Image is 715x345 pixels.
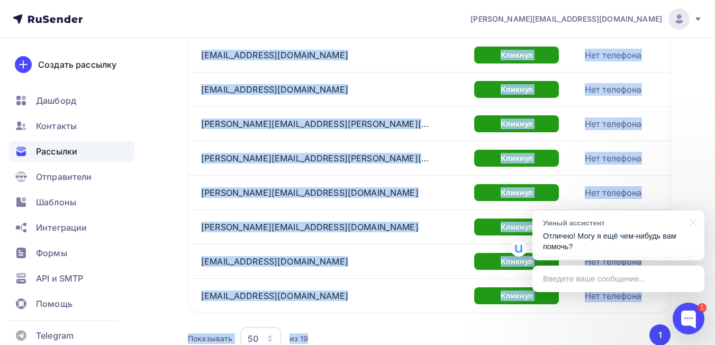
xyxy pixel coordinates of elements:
[474,115,559,132] div: Кликнул
[474,47,559,63] div: Кликнул
[201,153,429,164] a: [PERSON_NAME][EMAIL_ADDRESS][PERSON_NAME][DOMAIN_NAME]
[8,141,134,162] a: Рассылки
[8,192,134,213] a: Шаблоны
[474,81,559,98] div: Кликнул
[474,287,559,304] div: Кликнул
[543,218,683,228] div: Умный ассистент
[201,222,419,232] a: [PERSON_NAME][EMAIL_ADDRESS][DOMAIN_NAME]
[201,187,419,198] a: [PERSON_NAME][EMAIL_ADDRESS][DOMAIN_NAME]
[36,94,76,107] span: Дашборд
[248,332,258,345] div: 50
[36,221,87,234] span: Интеграции
[36,329,74,342] span: Telegram
[36,145,77,158] span: Рассылки
[36,196,76,208] span: Шаблоны
[470,14,662,24] span: [PERSON_NAME][EMAIL_ADDRESS][DOMAIN_NAME]
[36,170,92,183] span: Отправители
[470,8,702,30] a: [PERSON_NAME][EMAIL_ADDRESS][DOMAIN_NAME]
[474,253,559,270] div: Кликнул
[36,247,67,259] span: Формы
[474,219,559,235] div: Кликнул
[532,266,704,292] div: Введите ваше сообщение...
[201,290,348,301] a: [EMAIL_ADDRESS][DOMAIN_NAME]
[585,186,642,199] div: Нет телефона
[188,333,232,344] div: Показывать
[543,231,694,252] p: Отлично! Могу я ещё чем-нибудь вам помочь?
[474,184,559,201] div: Кликнул
[8,166,134,187] a: Отправители
[585,255,642,268] div: Нет телефона
[8,115,134,137] a: Контакты
[474,150,559,167] div: Кликнул
[698,303,707,312] div: 1
[585,152,642,165] div: Нет телефона
[201,50,348,60] a: [EMAIL_ADDRESS][DOMAIN_NAME]
[36,297,73,310] span: Помощь
[201,119,429,129] a: [PERSON_NAME][EMAIL_ADDRESS][PERSON_NAME][DOMAIN_NAME]
[585,49,642,61] div: Нет телефона
[38,58,116,71] div: Создать рассылку
[585,289,642,302] div: Нет телефона
[201,256,348,267] a: [EMAIL_ADDRESS][DOMAIN_NAME]
[8,90,134,111] a: Дашборд
[201,84,348,95] a: [EMAIL_ADDRESS][DOMAIN_NAME]
[289,333,308,344] div: из 19
[585,83,642,96] div: Нет телефона
[36,120,77,132] span: Контакты
[36,272,83,285] span: API и SMTP
[8,242,134,264] a: Формы
[511,241,527,257] img: Умный ассистент
[585,117,642,130] div: Нет телефона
